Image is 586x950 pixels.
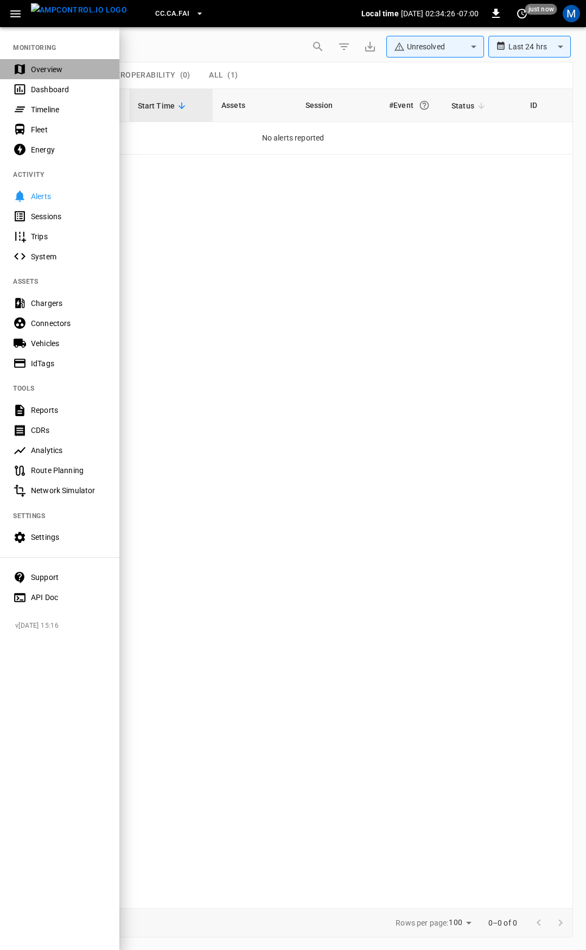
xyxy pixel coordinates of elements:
p: [DATE] 02:34:26 -07:00 [401,8,479,19]
div: Alerts [31,191,106,202]
div: Trips [31,231,106,242]
div: CDRs [31,425,106,436]
div: Network Simulator [31,485,106,496]
div: Support [31,572,106,583]
div: profile-icon [563,5,580,22]
img: ampcontrol.io logo [31,3,127,17]
p: Local time [361,8,399,19]
span: CC.CA.FAI [155,8,189,20]
div: Connectors [31,318,106,329]
div: API Doc [31,592,106,603]
div: System [31,251,106,262]
button: set refresh interval [513,5,531,22]
div: Route Planning [31,465,106,476]
span: just now [525,4,557,15]
div: IdTags [31,358,106,369]
div: Timeline [31,104,106,115]
div: Analytics [31,445,106,456]
div: Chargers [31,298,106,309]
span: v [DATE] 15:16 [15,621,111,632]
div: Energy [31,144,106,155]
div: Overview [31,64,106,75]
div: Reports [31,405,106,416]
div: Vehicles [31,338,106,349]
div: Sessions [31,211,106,222]
div: Settings [31,532,106,543]
div: Dashboard [31,84,106,95]
div: Fleet [31,124,106,135]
